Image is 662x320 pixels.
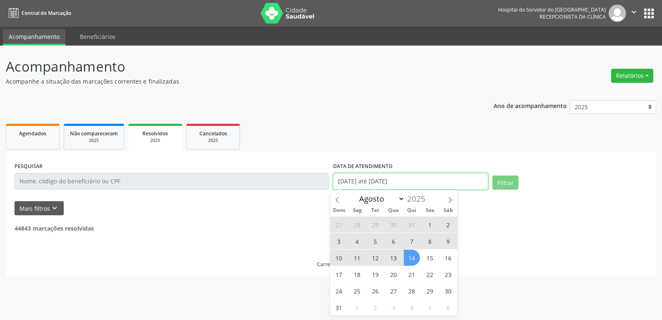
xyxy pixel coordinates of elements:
div: Carregando [317,261,345,268]
button: Mais filtroskeyboard_arrow_down [14,201,64,216]
span: Agosto 19, 2025 [367,266,384,282]
span: Agosto 11, 2025 [349,250,365,266]
span: Julho 29, 2025 [367,217,384,233]
img: img [609,5,626,22]
span: Agosto 15, 2025 [422,250,438,266]
span: Setembro 2, 2025 [367,299,384,315]
span: Setembro 4, 2025 [404,299,420,315]
span: Agosto 31, 2025 [331,299,347,315]
p: Acompanhe a situação das marcações correntes e finalizadas [6,77,461,86]
button: Filtrar [492,176,518,190]
span: Agosto 16, 2025 [440,250,456,266]
p: Ano de acompanhamento [494,100,567,111]
p: Acompanhamento [6,56,461,77]
i:  [629,7,638,17]
span: Ter [366,208,384,213]
span: Setembro 5, 2025 [422,299,438,315]
span: Agosto 27, 2025 [386,283,402,299]
span: Julho 27, 2025 [331,217,347,233]
span: Agosto 8, 2025 [422,233,438,249]
span: Agosto 21, 2025 [404,266,420,282]
span: Qui [403,208,421,213]
span: Julho 31, 2025 [404,217,420,233]
a: Beneficiários [74,29,121,44]
span: Agosto 14, 2025 [404,250,420,266]
div: 2025 [134,137,176,144]
button: Relatórios [611,69,653,83]
span: Agosto 29, 2025 [422,283,438,299]
span: Agosto 4, 2025 [349,233,365,249]
span: Agendados [19,130,46,137]
span: Agosto 2, 2025 [440,217,456,233]
span: Agosto 7, 2025 [404,233,420,249]
span: Agosto 20, 2025 [386,266,402,282]
div: Hospital do Servidor do [GEOGRAPHIC_DATA] [498,6,606,13]
span: Sáb [439,208,457,213]
span: Agosto 13, 2025 [386,250,402,266]
span: Cancelados [199,130,227,137]
span: Agosto 17, 2025 [331,266,347,282]
label: PESQUISAR [14,160,43,173]
span: Seg [348,208,366,213]
span: Agosto 24, 2025 [331,283,347,299]
span: Qua [384,208,403,213]
span: Agosto 6, 2025 [386,233,402,249]
i: keyboard_arrow_down [50,204,59,213]
span: Agosto 9, 2025 [440,233,456,249]
span: Resolvidos [142,130,168,137]
span: Recepcionista da clínica [540,13,606,20]
button:  [626,5,642,22]
span: Julho 30, 2025 [386,217,402,233]
div: 2025 [70,137,118,144]
span: Sex [421,208,439,213]
button: apps [642,6,656,21]
label: DATA DE ATENDIMENTO [333,160,393,173]
span: Agosto 28, 2025 [404,283,420,299]
span: Agosto 18, 2025 [349,266,365,282]
span: Agosto 23, 2025 [440,266,456,282]
span: Setembro 1, 2025 [349,299,365,315]
a: Central de Marcação [6,6,71,20]
span: Setembro 3, 2025 [386,299,402,315]
span: Dom [330,208,348,213]
span: Agosto 26, 2025 [367,283,384,299]
span: Agosto 25, 2025 [349,283,365,299]
span: Agosto 3, 2025 [331,233,347,249]
span: Agosto 30, 2025 [440,283,456,299]
select: Month [355,193,405,205]
span: Agosto 22, 2025 [422,266,438,282]
div: 2025 [192,137,234,144]
span: Agosto 5, 2025 [367,233,384,249]
span: Julho 28, 2025 [349,217,365,233]
span: Agosto 1, 2025 [422,217,438,233]
span: Agosto 12, 2025 [367,250,384,266]
a: Acompanhamento [3,29,65,46]
span: Setembro 6, 2025 [440,299,456,315]
span: Central de Marcação [22,10,71,17]
input: Selecione um intervalo [333,173,488,190]
span: Agosto 10, 2025 [331,250,347,266]
input: Nome, código do beneficiário ou CPF [14,173,329,190]
span: Não compareceram [70,130,118,137]
strong: 44843 marcações resolvidas [14,224,94,232]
